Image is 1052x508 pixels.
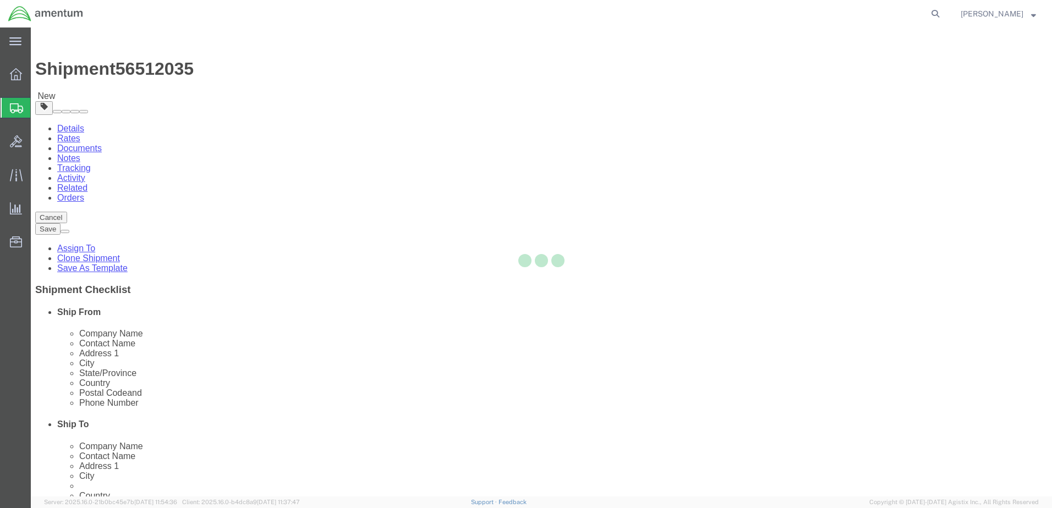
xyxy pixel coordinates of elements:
button: [PERSON_NAME] [960,7,1037,20]
span: Copyright © [DATE]-[DATE] Agistix Inc., All Rights Reserved [869,498,1039,507]
img: logo [8,5,84,22]
a: Feedback [498,499,527,505]
span: Client: 2025.16.0-b4dc8a9 [182,499,300,505]
span: [DATE] 11:54:36 [134,499,177,505]
span: [DATE] 11:37:47 [257,499,300,505]
a: Support [471,499,498,505]
span: Alfredo Padilla [961,8,1023,20]
span: Server: 2025.16.0-21b0bc45e7b [44,499,177,505]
